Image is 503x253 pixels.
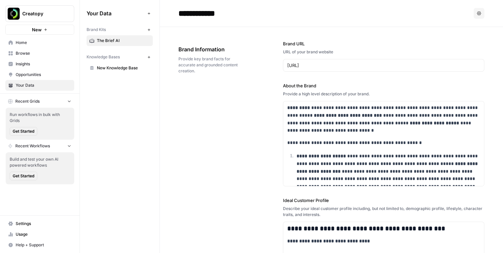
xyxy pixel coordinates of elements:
[283,91,484,97] div: Provide a high level description of your brand.
[97,65,150,71] span: New Knowledge Base
[283,206,484,218] div: Describe your ideal customer profile including, but not limited to, demographic profile, lifestyl...
[10,172,37,180] button: Get Started
[5,229,74,240] a: Usage
[5,59,74,69] a: Insights
[5,96,74,106] button: Recent Grids
[5,240,74,250] button: Help + Support
[10,112,70,124] span: Run workflows in bulk with Grids
[87,54,120,60] span: Knowledge Bases
[10,156,70,168] span: Build and test your own AI powered workflows
[5,25,74,35] button: New
[8,8,20,20] img: Creatopy Logo
[283,82,484,89] label: About the Brand
[5,80,74,91] a: Your Data
[87,35,153,46] a: The Brief AI
[16,82,71,88] span: Your Data
[13,173,34,179] span: Get Started
[5,218,74,229] a: Settings
[287,62,480,69] input: www.sundaysoccer.com
[16,61,71,67] span: Insights
[16,72,71,78] span: Opportunities
[97,38,150,44] span: The Brief AI
[5,69,74,80] a: Opportunities
[16,231,71,237] span: Usage
[15,98,40,104] span: Recent Grids
[22,10,63,17] span: Creatopy
[5,5,74,22] button: Workspace: Creatopy
[32,26,42,33] span: New
[16,50,71,56] span: Browse
[5,37,74,48] a: Home
[283,49,484,55] div: URL of your brand website
[10,127,37,136] button: Get Started
[5,141,74,151] button: Recent Workflows
[87,9,145,17] span: Your Data
[15,143,50,149] span: Recent Workflows
[283,40,484,47] label: Brand URL
[16,242,71,248] span: Help + Support
[13,128,34,134] span: Get Started
[5,48,74,59] a: Browse
[87,27,106,33] span: Brand Kits
[87,63,153,73] a: New Knowledge Base
[283,197,484,204] label: Ideal Customer Profile
[178,56,246,74] span: Provide key brand facts for accurate and grounded content creation.
[178,45,246,53] span: Brand Information
[16,40,71,46] span: Home
[16,221,71,227] span: Settings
